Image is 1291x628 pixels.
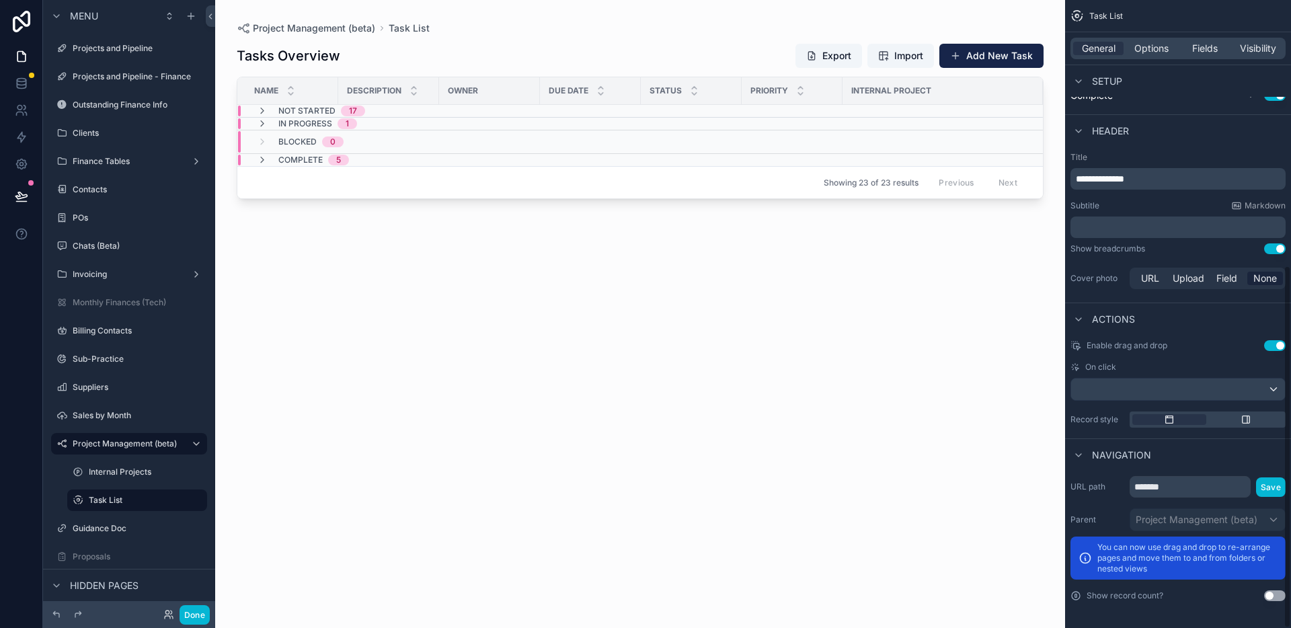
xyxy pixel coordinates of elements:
label: Guidance Doc [73,523,204,534]
span: Owner [448,85,478,96]
label: URL path [1070,481,1124,492]
span: On click [1085,362,1116,372]
span: Hidden pages [70,579,139,592]
span: General [1082,42,1116,55]
label: Billing Contacts [73,325,204,336]
h1: Tasks Overview [237,46,340,65]
label: Contacts [73,184,204,195]
a: Proposals [51,546,207,567]
div: Show breadcrumbs [1070,243,1145,254]
button: Export [795,44,862,68]
span: Internal Project [851,85,931,96]
button: Done [180,605,210,625]
a: Markdown [1231,200,1286,211]
a: Project Management (beta) [237,22,375,35]
label: Cover photo [1070,273,1124,284]
label: Proposals [73,551,204,562]
span: Priority [750,85,788,96]
label: Clients [73,128,204,139]
label: Chats (Beta) [73,241,204,251]
span: Complete [278,155,323,165]
span: Showing 23 of 23 results [824,178,918,188]
div: scrollable content [1070,168,1286,190]
a: Finance Tables [51,151,207,172]
span: Not Started [278,106,336,116]
label: Internal Projects [89,467,204,477]
span: Due Date [549,85,588,96]
button: Add New Task [939,44,1044,68]
a: POs [51,207,207,229]
a: Project Management (beta) [51,433,207,455]
span: Field [1216,272,1237,285]
a: Invoicing [51,264,207,285]
label: Subtitle [1070,200,1099,211]
div: 17 [349,106,357,116]
label: Projects and Pipeline [73,43,204,54]
button: Project Management (beta) [1130,508,1286,531]
span: Markdown [1245,200,1286,211]
label: Sub-Practice [73,354,204,364]
label: Show record count? [1087,590,1163,601]
a: Internal Projects [67,461,207,483]
span: URL [1141,272,1159,285]
span: Project Management (beta) [253,22,375,35]
a: Sales by Month [51,405,207,426]
label: Outstanding Finance Info [73,100,204,110]
label: Projects and Pipeline - Finance [73,71,204,82]
span: Visibility [1240,42,1276,55]
div: 5 [336,155,341,165]
a: Sub-Practice [51,348,207,370]
label: Record style [1070,414,1124,425]
label: Finance Tables [73,156,186,167]
a: Projects and Pipeline [51,38,207,59]
a: Monthly Finances (Tech) [51,292,207,313]
span: Name [254,85,278,96]
button: Import [867,44,934,68]
a: Projects and Pipeline - Finance [51,66,207,87]
label: Invoicing [73,269,186,280]
a: Contacts [51,179,207,200]
span: None [1253,272,1277,285]
a: Task List [67,489,207,511]
label: Title [1070,152,1286,163]
span: Task List [1089,11,1123,22]
span: In Progress [278,118,332,129]
button: Save [1256,477,1286,497]
span: Menu [70,9,98,23]
label: Suppliers [73,382,204,393]
a: Billing Contacts [51,320,207,342]
span: Header [1092,124,1129,138]
label: Parent [1070,514,1124,525]
label: POs [73,212,204,223]
span: Upload [1173,272,1204,285]
label: Sales by Month [73,410,204,421]
span: Blocked [278,136,317,147]
a: Suppliers [51,377,207,398]
a: Task List [389,22,430,35]
span: Enable drag and drop [1087,340,1167,351]
a: Chats (Beta) [51,235,207,257]
span: Project Management (beta) [1136,513,1257,526]
span: Status [650,85,682,96]
div: 1 [346,118,349,129]
label: Monthly Finances (Tech) [73,297,204,308]
span: Options [1134,42,1169,55]
span: Navigation [1092,448,1151,462]
span: Description [347,85,401,96]
span: Import [894,49,923,63]
span: Actions [1092,313,1135,326]
p: You can now use drag and drop to re-arrange pages and move them to and from folders or nested views [1097,542,1278,574]
a: Clients [51,122,207,144]
div: 0 [330,136,336,147]
label: Project Management (beta) [73,438,180,449]
span: Fields [1192,42,1218,55]
span: Setup [1092,75,1122,88]
label: Task List [89,495,199,506]
div: scrollable content [1070,217,1286,238]
a: Outstanding Finance Info [51,94,207,116]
